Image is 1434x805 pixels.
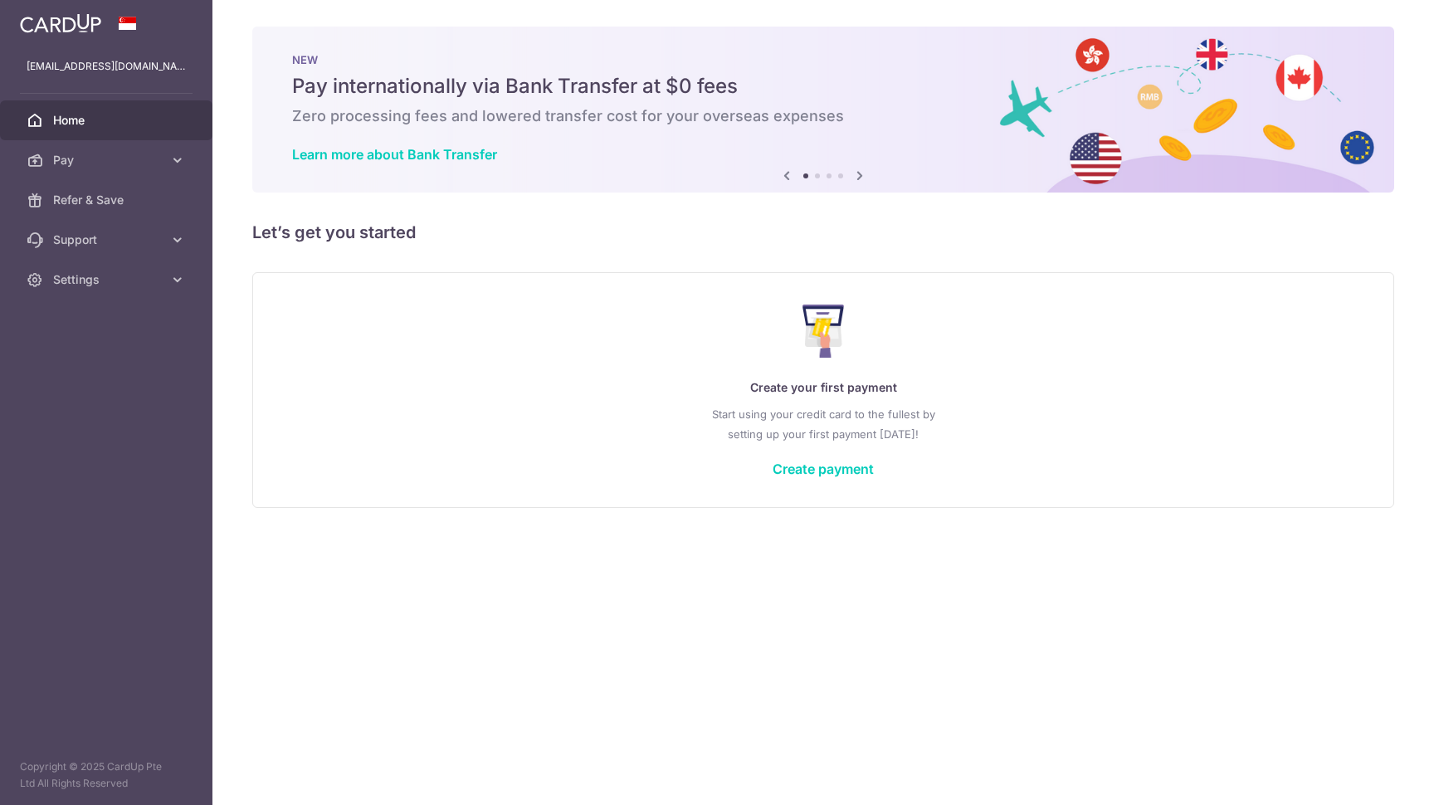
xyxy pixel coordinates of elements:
[252,219,1394,246] h5: Let’s get you started
[286,404,1360,444] p: Start using your credit card to the fullest by setting up your first payment [DATE]!
[20,13,101,33] img: CardUp
[292,53,1354,66] p: NEW
[27,58,186,75] p: [EMAIL_ADDRESS][DOMAIN_NAME]
[292,73,1354,100] h5: Pay internationally via Bank Transfer at $0 fees
[53,152,163,168] span: Pay
[773,461,874,477] a: Create payment
[802,305,845,358] img: Make Payment
[53,271,163,288] span: Settings
[53,192,163,208] span: Refer & Save
[286,378,1360,398] p: Create your first payment
[53,112,163,129] span: Home
[292,146,497,163] a: Learn more about Bank Transfer
[53,232,163,248] span: Support
[252,27,1394,193] img: Bank transfer banner
[292,106,1354,126] h6: Zero processing fees and lowered transfer cost for your overseas expenses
